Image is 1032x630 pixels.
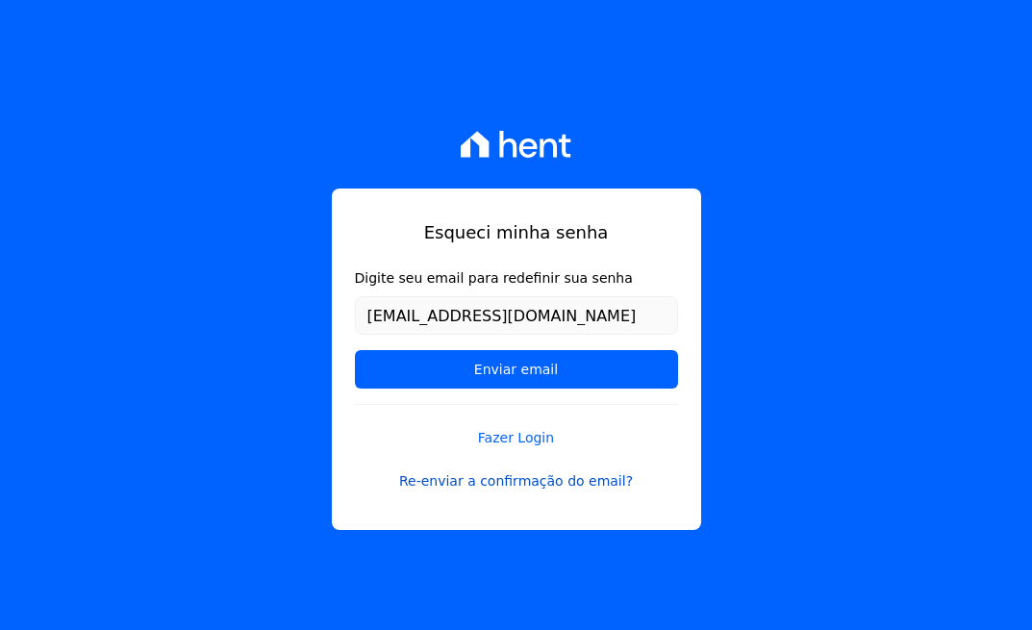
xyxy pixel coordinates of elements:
h1: Esqueci minha senha [355,219,678,245]
label: Digite seu email para redefinir sua senha [355,268,678,289]
a: Fazer Login [355,404,678,448]
input: Email [355,296,678,335]
input: Enviar email [355,350,678,389]
a: Re-enviar a confirmação do email? [355,471,678,491]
